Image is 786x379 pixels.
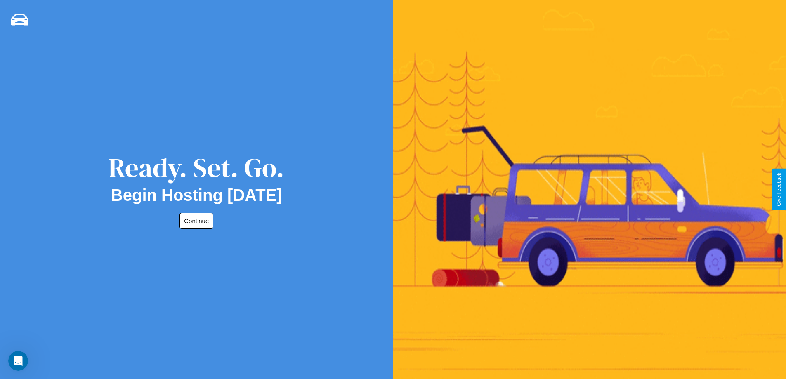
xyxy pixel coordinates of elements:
div: Ready. Set. Go. [109,149,284,186]
button: Continue [179,213,213,229]
iframe: Intercom live chat [8,351,28,371]
h2: Begin Hosting [DATE] [111,186,282,205]
div: Give Feedback [776,173,782,206]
